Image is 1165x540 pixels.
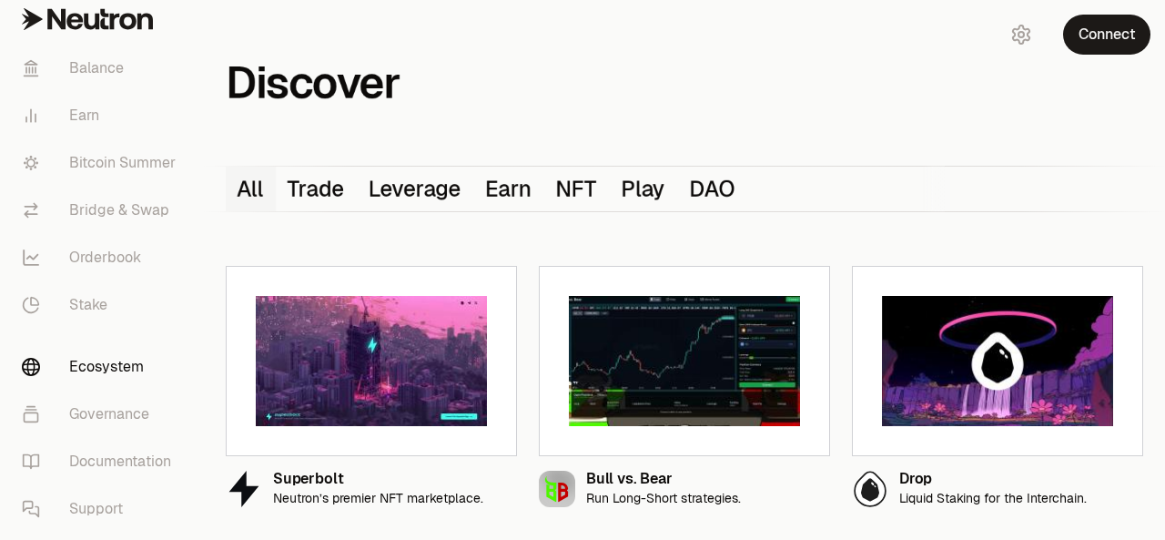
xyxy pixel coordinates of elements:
[7,92,197,139] a: Earn
[7,391,197,438] a: Governance
[357,167,474,211] button: Leverage
[474,167,544,211] button: Earn
[7,45,197,92] a: Balance
[277,167,358,211] button: Trade
[586,472,741,487] div: Bull vs. Bear
[899,491,1087,506] p: Liquid Staking for the Interchain.
[7,438,197,485] a: Documentation
[899,472,1087,487] div: Drop
[610,167,678,211] button: Play
[586,491,741,506] p: Run Long-Short strategies.
[273,491,483,506] p: Neutron’s premier NFT marketplace.
[226,65,400,102] h1: Discover
[882,296,1113,426] img: Drop preview image
[7,187,197,234] a: Bridge & Swap
[7,281,197,329] a: Stake
[7,485,197,533] a: Support
[678,167,748,211] button: DAO
[273,472,483,487] div: Superbolt
[256,296,487,426] img: Superbolt preview image
[7,343,197,391] a: Ecosystem
[545,167,611,211] button: NFT
[226,167,277,211] button: All
[569,296,800,426] img: Bull vs. Bear preview image
[1063,15,1150,55] button: Connect
[7,139,197,187] a: Bitcoin Summer
[7,234,197,281] a: Orderbook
